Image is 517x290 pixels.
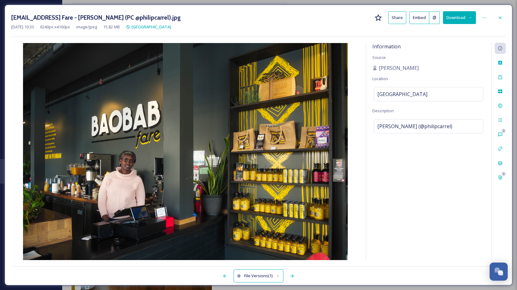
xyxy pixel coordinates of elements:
span: Information [372,43,401,50]
span: [DATE] 10:33 [11,24,34,30]
div: 0 [501,129,506,133]
button: Share [388,11,406,24]
img: philipcarrel%40gmail.com-Baobab%20Fare%20-%20Nadia%20%28PC%20%40philipcarrel%29.jpg [11,43,360,260]
span: 15.82 MB [103,24,120,30]
span: image/jpeg [76,24,97,30]
h3: [EMAIL_ADDRESS] Fare - [PERSON_NAME] (PC @philipcarrel).jpg [11,13,181,22]
span: [GEOGRAPHIC_DATA] [132,24,171,30]
div: 0 [501,172,506,176]
span: 6240 px x 4160 px [40,24,70,30]
span: Source [372,55,386,60]
button: Open Chat [490,263,508,281]
button: Embed [409,12,429,24]
span: Location [372,76,388,81]
span: [PERSON_NAME] [379,64,419,72]
span: Description [372,108,394,114]
button: File Versions(1) [234,269,283,282]
span: [GEOGRAPHIC_DATA] [377,90,427,98]
span: [PERSON_NAME] (@philipcarrel) [377,123,452,130]
button: Download [443,11,476,24]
